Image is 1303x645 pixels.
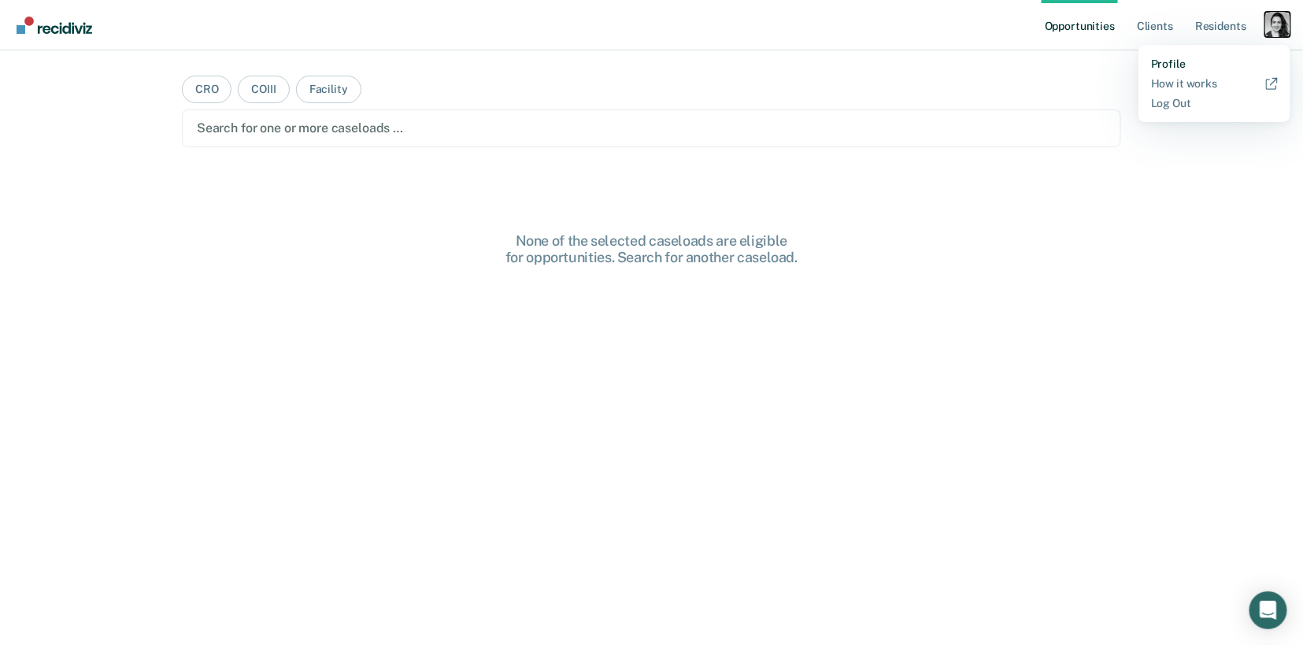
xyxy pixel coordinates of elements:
[1265,12,1290,37] button: Profile dropdown button
[1151,77,1278,91] a: How it works
[296,76,361,103] button: Facility
[182,76,232,103] button: CRO
[400,232,904,266] div: None of the selected caseloads are eligible for opportunities. Search for another caseload.
[238,76,289,103] button: COIII
[1249,591,1287,629] div: Open Intercom Messenger
[1151,97,1278,110] a: Log Out
[17,17,92,34] img: Recidiviz
[1151,57,1278,71] a: Profile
